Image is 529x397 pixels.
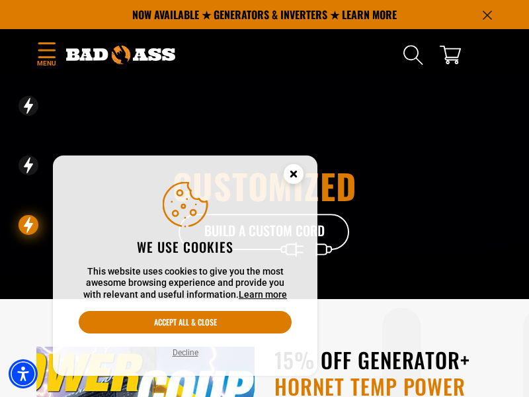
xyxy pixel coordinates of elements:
[169,346,202,359] button: Decline
[9,359,38,388] div: Accessibility Menu
[36,58,56,68] span: Menu
[79,311,292,333] button: Accept all & close
[239,289,287,300] a: This website uses cookies to give you the most awesome browsing experience and provide you with r...
[79,266,292,301] p: This website uses cookies to give you the most awesome browsing experience and provide you with r...
[79,238,292,255] h2: We use cookies
[403,44,424,66] summary: Search
[36,40,56,71] summary: Menu
[53,155,317,376] aside: Cookie Consent
[66,46,175,64] img: Bad Ass Extension Cords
